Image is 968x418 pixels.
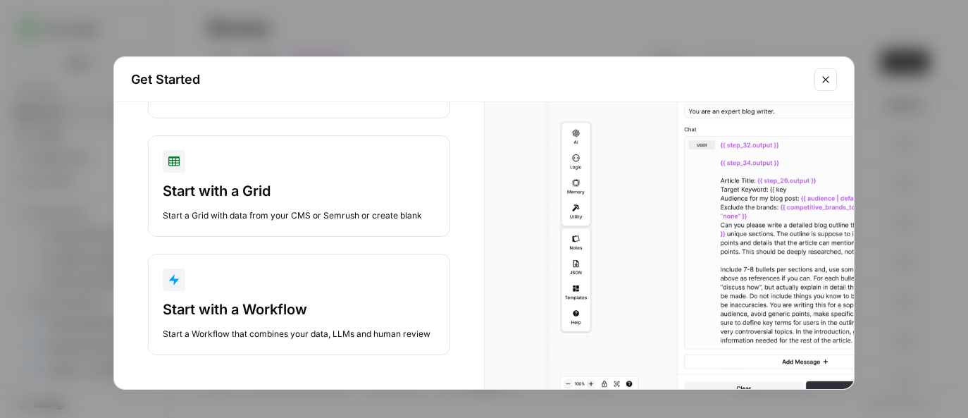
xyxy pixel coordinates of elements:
[148,254,450,355] button: Start with a WorkflowStart a Workflow that combines your data, LLMs and human review
[148,135,450,237] button: Start with a GridStart a Grid with data from your CMS or Semrush or create blank
[163,328,435,340] div: Start a Workflow that combines your data, LLMs and human review
[814,68,837,91] button: Close modal
[131,70,806,90] h2: Get Started
[163,209,435,222] div: Start a Grid with data from your CMS or Semrush or create blank
[163,181,435,201] div: Start with a Grid
[163,300,435,319] div: Start with a Workflow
